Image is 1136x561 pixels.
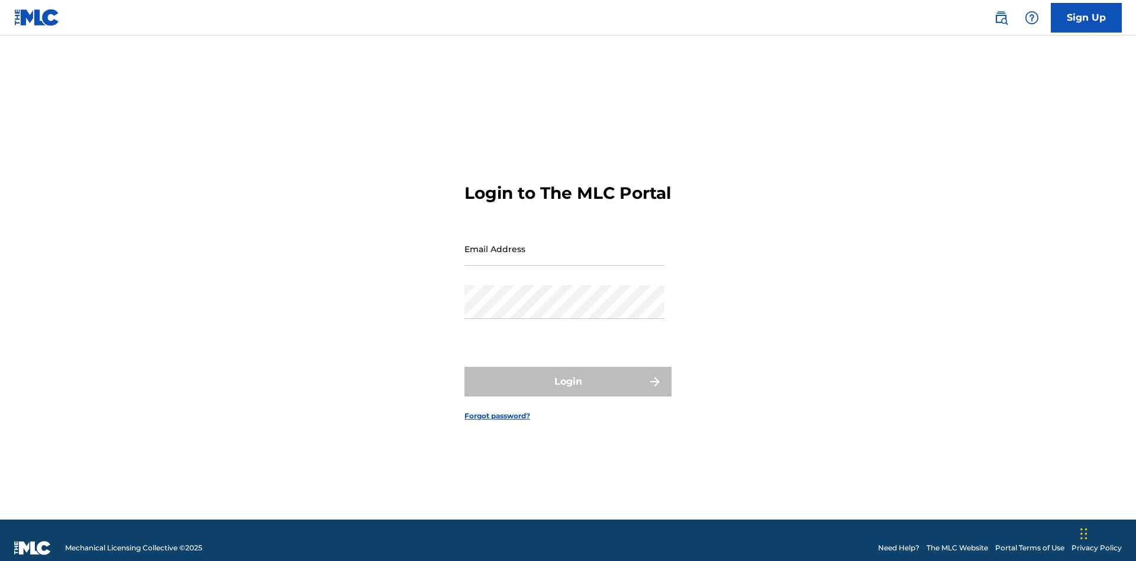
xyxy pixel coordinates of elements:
a: Portal Terms of Use [995,543,1064,553]
a: Sign Up [1051,3,1122,33]
div: Help [1020,6,1044,30]
a: Public Search [989,6,1013,30]
img: MLC Logo [14,9,60,26]
img: logo [14,541,51,555]
div: Drag [1080,516,1087,552]
h3: Login to The MLC Portal [464,183,671,204]
a: Need Help? [878,543,919,553]
iframe: Chat Widget [1077,504,1136,561]
a: The MLC Website [927,543,988,553]
img: search [994,11,1008,25]
img: help [1025,11,1039,25]
a: Privacy Policy [1072,543,1122,553]
a: Forgot password? [464,411,530,421]
span: Mechanical Licensing Collective © 2025 [65,543,202,553]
